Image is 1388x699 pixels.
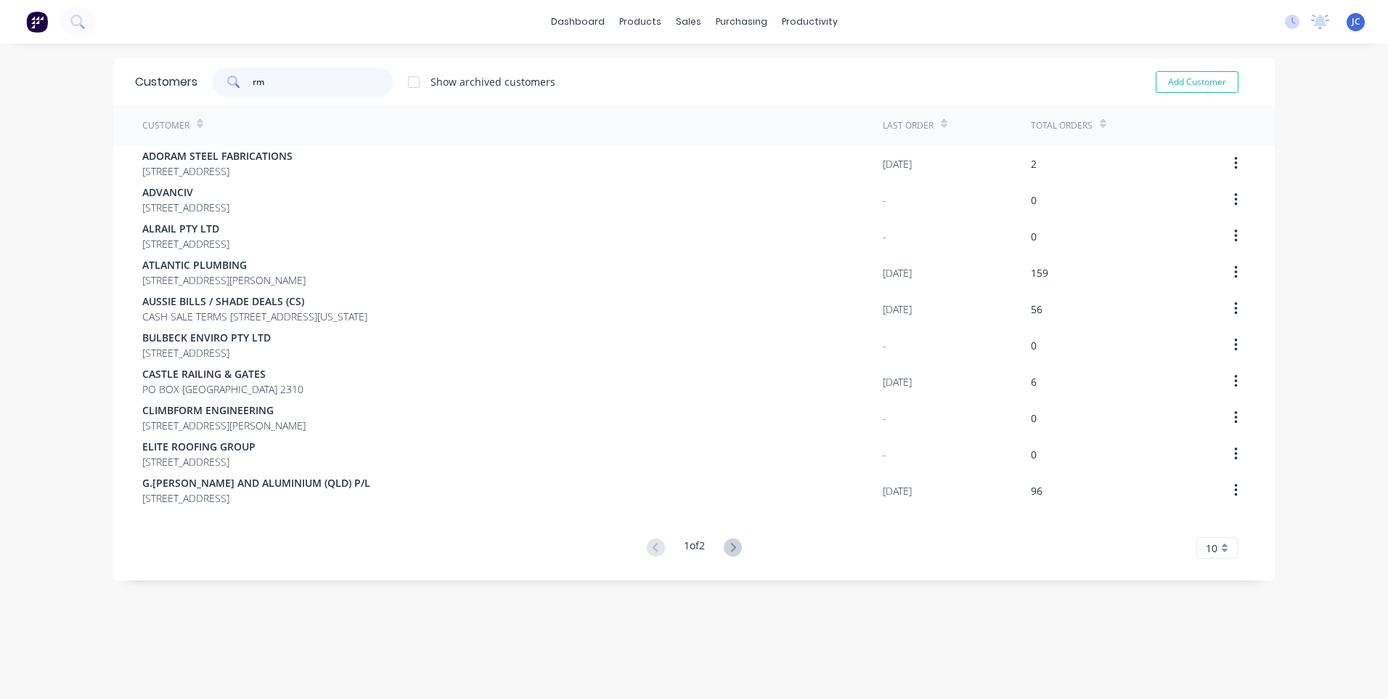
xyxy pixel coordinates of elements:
[1031,156,1037,171] div: 2
[142,257,306,272] span: ATLANTIC PLUMBING
[1031,411,1037,426] div: 0
[142,381,303,397] span: PO BOX [GEOGRAPHIC_DATA] 2310
[142,221,229,236] span: ALRAIL PTY LTD
[1031,265,1048,280] div: 159
[142,236,229,251] span: [STREET_ADDRESS]
[883,302,912,317] div: [DATE]
[883,447,886,462] div: -
[775,11,845,33] div: productivity
[612,11,669,33] div: products
[142,439,256,454] span: ELITE ROOFING GROUP
[1031,302,1042,317] div: 56
[883,411,886,426] div: -
[142,119,189,132] div: Customer
[1031,338,1037,353] div: 0
[1031,229,1037,244] div: 0
[142,454,256,469] span: [STREET_ADDRESS]
[1031,193,1037,208] div: 0
[142,403,306,418] span: CLIMBFORM ENGINEERING
[142,490,370,506] span: [STREET_ADDRESS]
[142,475,370,490] span: G.[PERSON_NAME] AND ALUMINIUM (QLD) P/L
[883,483,912,498] div: [DATE]
[684,538,705,559] div: 1 of 2
[669,11,709,33] div: sales
[1352,15,1360,28] span: JC
[883,119,934,132] div: Last Order
[142,330,271,345] span: BULBECK ENVIRO PTY LTD
[544,11,612,33] a: dashboard
[142,309,367,324] span: CASH SALE TERMS [STREET_ADDRESS][US_STATE]
[135,73,197,91] div: Customers
[1031,374,1037,389] div: 6
[883,265,912,280] div: [DATE]
[142,163,293,179] span: [STREET_ADDRESS]
[142,148,293,163] span: ADORAM STEEL FABRICATIONS
[1031,483,1042,498] div: 96
[883,156,912,171] div: [DATE]
[883,374,912,389] div: [DATE]
[709,11,775,33] div: purchasing
[26,11,48,33] img: Factory
[1031,119,1093,132] div: Total Orders
[142,418,306,433] span: [STREET_ADDRESS][PERSON_NAME]
[142,185,229,200] span: ADVANCIV
[142,272,306,288] span: [STREET_ADDRESS][PERSON_NAME]
[1156,71,1238,93] button: Add Customer
[883,338,886,353] div: -
[142,366,303,381] span: CASTLE RAILING & GATES
[253,68,394,97] input: Search customers...
[142,200,229,215] span: [STREET_ADDRESS]
[142,294,367,309] span: AUSSIE BILLS / SHADE DEALS (CS)
[142,345,271,360] span: [STREET_ADDRESS]
[1206,541,1217,556] span: 10
[883,193,886,208] div: -
[430,74,555,89] div: Show archived customers
[883,229,886,244] div: -
[1031,447,1037,462] div: 0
